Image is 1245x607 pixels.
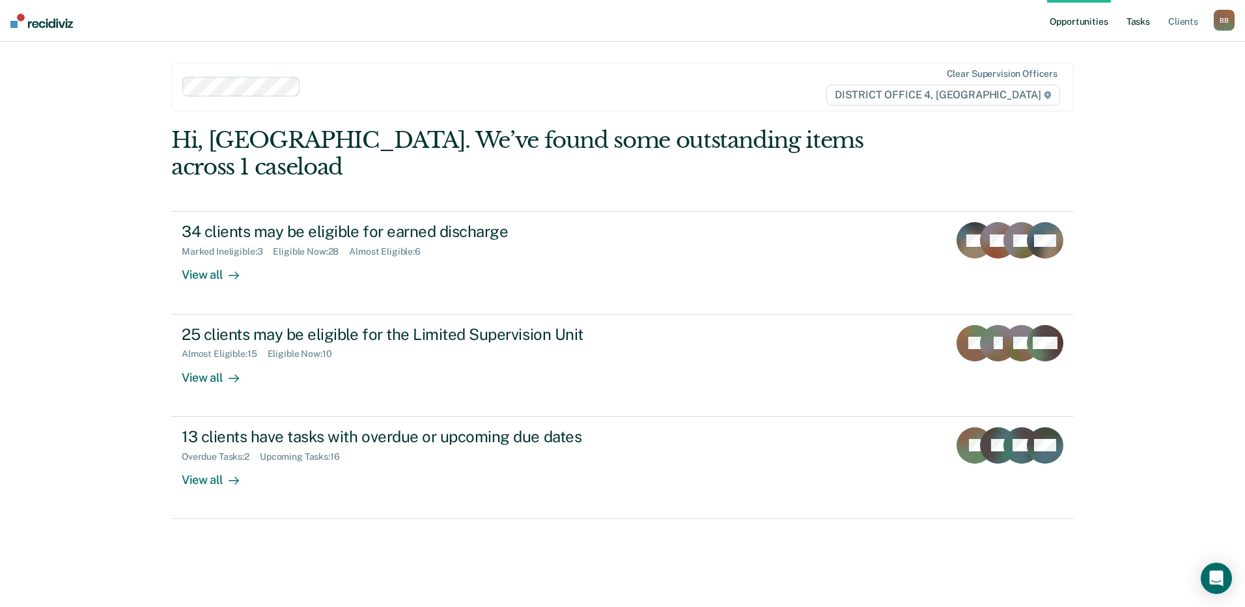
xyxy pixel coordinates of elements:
[171,315,1074,417] a: 25 clients may be eligible for the Limited Supervision UnitAlmost Eligible:15Eligible Now:10View all
[1214,10,1235,31] button: BB
[171,417,1074,519] a: 13 clients have tasks with overdue or upcoming due datesOverdue Tasks:2Upcoming Tasks:16View all
[182,427,639,446] div: 13 clients have tasks with overdue or upcoming due dates
[947,68,1057,79] div: Clear supervision officers
[826,85,1060,106] span: DISTRICT OFFICE 4, [GEOGRAPHIC_DATA]
[273,246,349,257] div: Eligible Now : 28
[182,462,255,487] div: View all
[349,246,431,257] div: Almost Eligible : 6
[1201,563,1232,594] div: Open Intercom Messenger
[171,211,1074,314] a: 34 clients may be eligible for earned dischargeMarked Ineligible:3Eligible Now:28Almost Eligible:...
[182,348,268,360] div: Almost Eligible : 15
[1214,10,1235,31] div: B B
[182,325,639,344] div: 25 clients may be eligible for the Limited Supervision Unit
[182,451,260,462] div: Overdue Tasks : 2
[171,127,893,180] div: Hi, [GEOGRAPHIC_DATA]. We’ve found some outstanding items across 1 caseload
[260,451,350,462] div: Upcoming Tasks : 16
[182,246,273,257] div: Marked Ineligible : 3
[182,257,255,283] div: View all
[182,222,639,241] div: 34 clients may be eligible for earned discharge
[268,348,343,360] div: Eligible Now : 10
[182,360,255,385] div: View all
[10,14,73,28] img: Recidiviz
